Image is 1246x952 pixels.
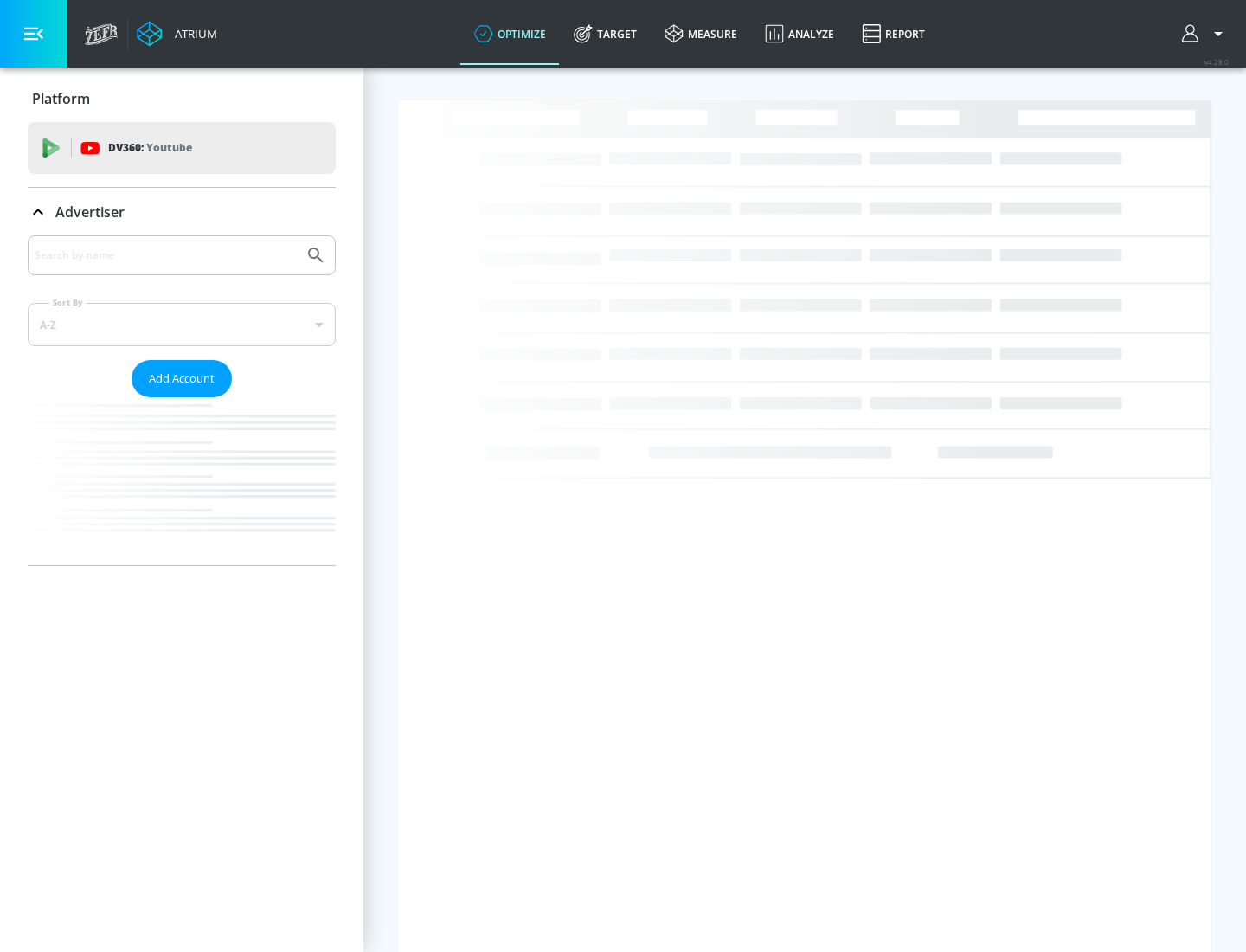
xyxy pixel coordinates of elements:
[168,26,217,42] div: Atrium
[55,203,125,222] p: Advertiser
[132,360,232,397] button: Add Account
[28,303,336,346] div: A-Z
[49,297,87,308] label: Sort By
[651,3,751,65] a: measure
[108,138,192,158] p: DV360:
[146,138,192,157] p: Youtube
[460,3,560,65] a: optimize
[149,369,215,389] span: Add Account
[32,89,90,108] p: Platform
[848,3,939,65] a: Report
[751,3,848,65] a: Analyze
[28,74,336,123] div: Platform
[28,235,336,565] div: Advertiser
[28,397,336,565] nav: list of Advertiser
[560,3,651,65] a: Target
[137,21,217,47] a: Atrium
[28,122,336,174] div: DV360: Youtube
[28,188,336,236] div: Advertiser
[35,244,297,267] input: Search by name
[1204,57,1229,67] span: v 4.28.0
